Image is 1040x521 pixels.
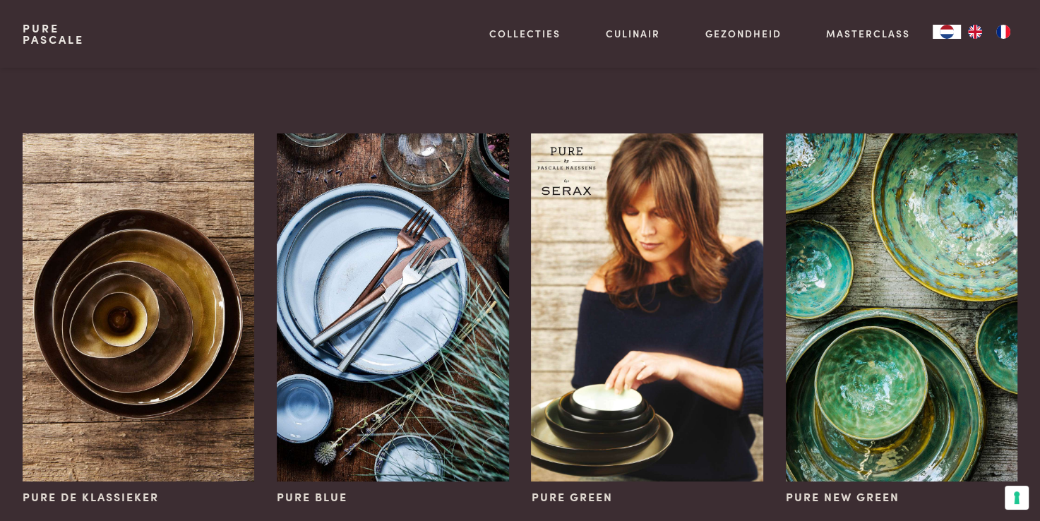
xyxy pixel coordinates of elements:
[23,23,84,45] a: PurePascale
[826,26,910,41] a: Masterclass
[989,25,1017,39] a: FR
[933,25,961,39] a: NL
[277,489,347,505] span: Pure Blue
[489,26,561,41] a: Collecties
[531,133,763,505] a: Pure Green Pure Green
[786,133,1017,505] a: Pure New Green Pure New Green
[23,489,159,505] span: Pure de klassieker
[1005,486,1029,510] button: Uw voorkeuren voor toestemming voor trackingtechnologieën
[606,26,660,41] a: Culinair
[933,25,1017,39] aside: Language selected: Nederlands
[786,489,899,505] span: Pure New Green
[23,133,254,481] img: Pure de klassieker
[531,133,763,481] img: Pure Green
[786,133,1017,481] img: Pure New Green
[961,25,1017,39] ul: Language list
[531,489,612,505] span: Pure Green
[277,133,508,505] a: Pure Blue Pure Blue
[277,133,508,481] img: Pure Blue
[961,25,989,39] a: EN
[705,26,782,41] a: Gezondheid
[933,25,961,39] div: Language
[23,133,254,505] a: Pure de klassieker Pure de klassieker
